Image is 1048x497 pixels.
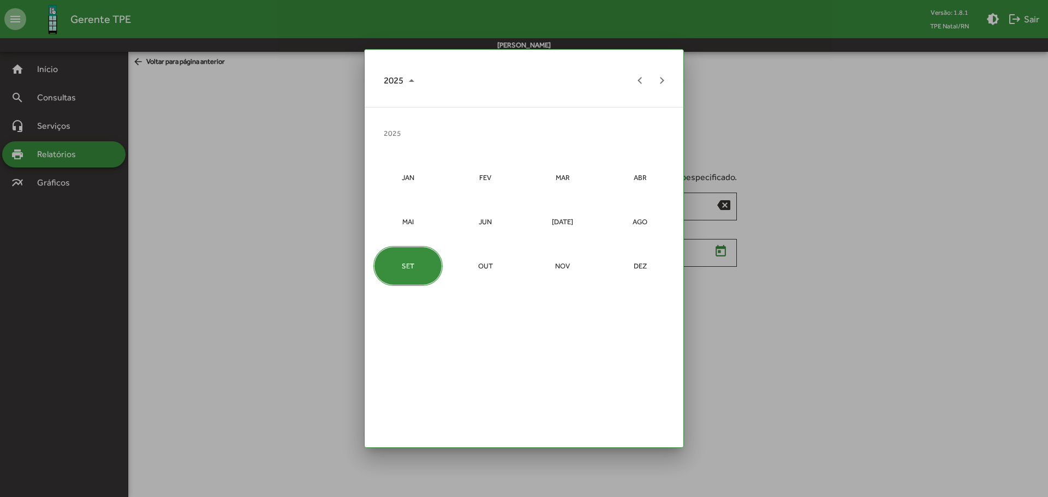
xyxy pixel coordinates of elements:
[524,155,602,200] td: março 2025
[450,158,520,197] div: FEV
[450,246,520,286] div: OUT
[375,69,423,91] button: Choose date
[524,244,602,288] td: novembro 2025
[369,155,446,200] td: janeiro 2025
[384,70,414,90] span: 2025
[373,246,443,286] div: SET
[602,200,679,244] td: agosto 2025
[528,202,598,242] div: [DATE]
[605,246,675,286] div: DEZ
[369,111,678,155] td: 2025
[629,69,651,91] button: Previous year
[528,158,598,197] div: MAR
[446,244,524,288] td: outubro 2025
[528,246,598,286] div: NOV
[373,202,443,242] div: MAI
[602,155,679,200] td: abril 2025
[446,155,524,200] td: fevereiro 2025
[651,69,673,91] button: Next year
[605,158,675,197] div: ABR
[524,200,602,244] td: julho 2025
[605,202,675,242] div: AGO
[450,202,520,242] div: JUN
[369,244,446,288] td: setembro 2025
[602,244,679,288] td: dezembro 2025
[369,200,446,244] td: maio 2025
[373,158,443,197] div: JAN
[446,200,524,244] td: junho 2025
